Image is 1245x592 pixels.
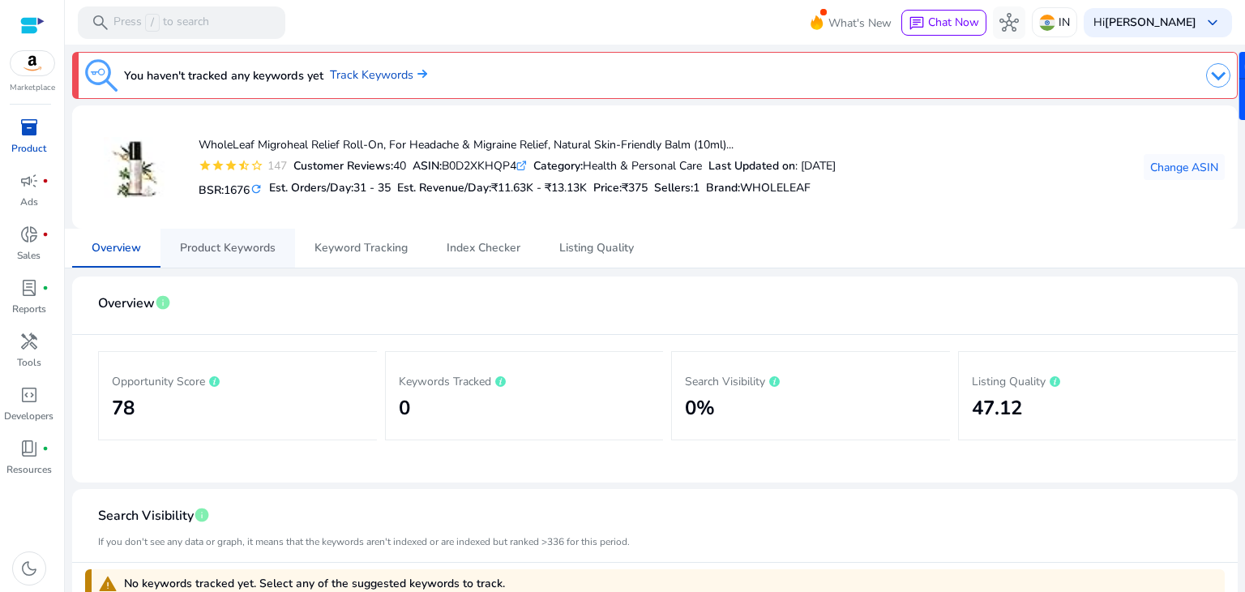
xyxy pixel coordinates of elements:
span: info [155,294,171,311]
p: Search Visibility [685,371,937,390]
b: Last Updated on [708,158,795,174]
a: Track Keywords [330,66,427,84]
span: Product Keywords [180,242,276,254]
p: Marketplace [10,82,55,94]
p: Product [11,141,46,156]
span: Chat Now [928,15,979,30]
p: Resources [6,462,52,477]
span: chat [909,15,925,32]
span: hub [999,13,1019,32]
button: Change ASIN [1144,154,1225,180]
h5: Est. Orders/Day: [269,182,391,195]
span: Overview [92,242,141,254]
p: Developers [4,409,53,423]
button: chatChat Now [901,10,986,36]
p: Reports [12,302,46,316]
p: Listing Quality [972,371,1224,390]
span: donut_small [19,225,39,244]
span: info [194,507,210,523]
h2: 47.12 [972,397,1224,420]
img: keyword-tracking.svg [85,59,118,92]
img: arrow-right.svg [413,69,427,79]
button: hub [993,6,1025,39]
img: 41TK7EmgrCL._SS40_.jpg [104,137,165,198]
mat-icon: star [212,159,225,172]
span: Change ASIN [1150,159,1218,176]
b: Category: [533,158,583,174]
h5: Sellers: [654,182,700,195]
p: Opportunity Score [112,371,364,390]
span: What's New [828,9,892,37]
span: ₹11.63K - ₹13.13K [491,180,587,195]
p: Keywords Tracked [399,371,651,390]
p: Sales [17,248,41,263]
span: fiber_manual_record [42,445,49,452]
h2: 78 [112,397,364,420]
p: IN [1059,8,1070,36]
h5: Est. Revenue/Day: [397,182,587,195]
span: dark_mode [19,559,39,578]
p: Tools [17,355,41,370]
mat-icon: star_border [250,159,263,172]
div: Health & Personal Care [533,157,702,174]
div: B0D2XKHQP4 [413,157,527,174]
div: 40 [293,157,406,174]
span: fiber_manual_record [42,231,49,238]
span: Brand [706,180,738,195]
b: Customer Reviews: [293,158,393,174]
span: 31 - 35 [353,180,391,195]
span: inventory_2 [19,118,39,137]
span: book_4 [19,439,39,458]
b: [PERSON_NAME] [1105,15,1196,30]
h5: : [706,182,811,195]
div: : [DATE] [708,157,836,174]
span: keyboard_arrow_down [1203,13,1222,32]
span: lab_profile [19,278,39,298]
span: / [145,14,160,32]
p: Press to search [113,14,209,32]
h4: WholeLeaf Migroheal Relief Roll-On, For Headache & Migraine Relief, Natural Skin-Friendly Balm (1... [199,139,836,152]
span: WHOLELEAF [740,180,811,195]
span: fiber_manual_record [42,178,49,184]
mat-icon: star_half [237,159,250,172]
span: code_blocks [19,385,39,405]
p: Ads [20,195,38,209]
span: No keywords tracked yet. Select any of the suggested keywords to track. [124,576,505,592]
span: 1676 [224,182,250,198]
span: Keyword Tracking [314,242,408,254]
span: Search Visibility [98,502,194,530]
span: ₹375 [622,180,648,195]
h5: Price: [593,182,648,195]
span: search [91,13,110,32]
b: ASIN: [413,158,442,174]
mat-icon: refresh [250,182,263,197]
mat-card-subtitle: If you don't see any data or graph, it means that the keywords aren't indexed or are indexed but ... [98,534,630,550]
div: 147 [263,157,287,174]
h3: You haven't tracked any keywords yet [124,66,323,85]
span: fiber_manual_record [42,285,49,291]
span: campaign [19,171,39,191]
mat-icon: star [225,159,237,172]
h5: BSR: [199,180,263,198]
span: handyman [19,332,39,351]
h2: 0 [399,397,651,420]
span: Overview [98,290,155,318]
img: in.svg [1039,15,1055,31]
span: Index Checker [447,242,520,254]
p: Hi [1093,17,1196,28]
h2: 0% [685,397,937,420]
span: 1 [693,180,700,195]
mat-icon: star [199,159,212,172]
img: dropdown-arrow.svg [1206,63,1230,88]
img: amazon.svg [11,51,54,75]
span: Listing Quality [559,242,634,254]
